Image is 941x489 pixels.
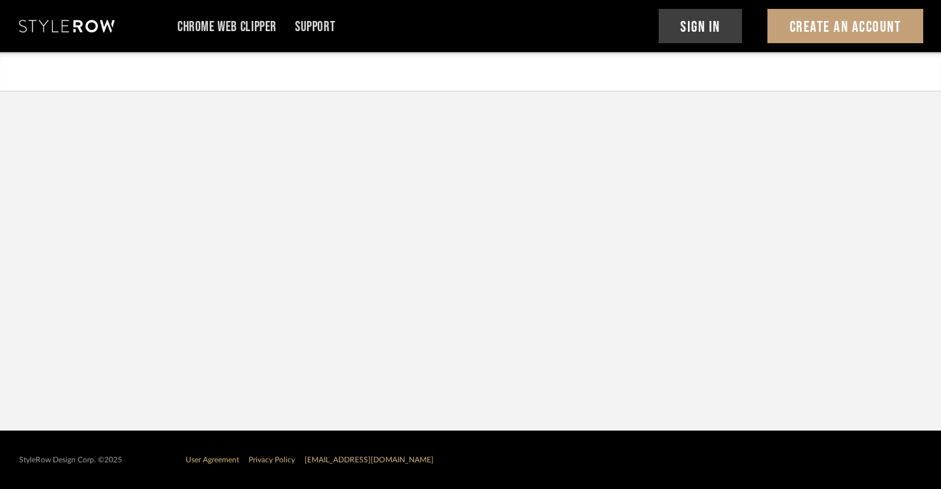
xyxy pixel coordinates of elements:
[177,22,277,32] a: Chrome Web Clipper
[767,9,923,43] button: Create An Account
[305,456,434,464] a: [EMAIL_ADDRESS][DOMAIN_NAME]
[659,9,743,43] button: Sign In
[249,456,295,464] a: Privacy Policy
[295,22,335,32] a: Support
[19,455,122,465] div: StyleRow Design Corp. ©2025
[186,456,239,464] a: User Agreement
